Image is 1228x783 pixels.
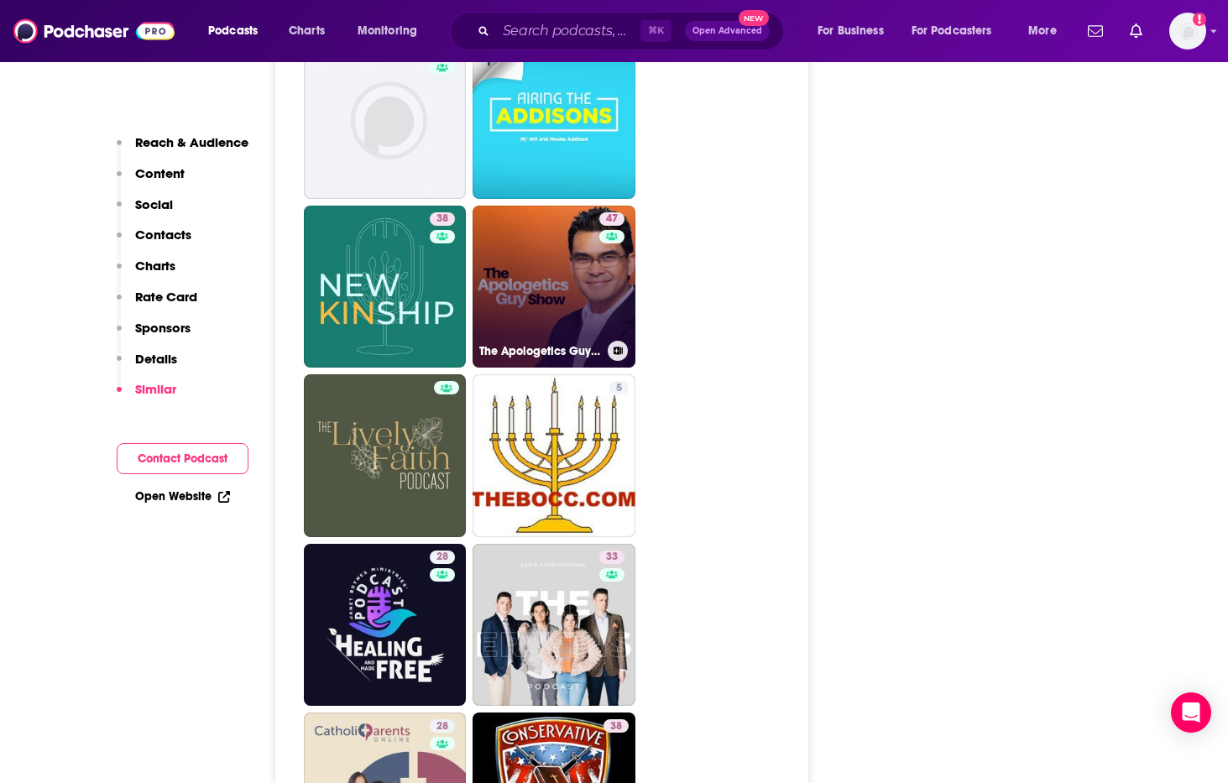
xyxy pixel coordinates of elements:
a: 28 [304,544,467,707]
p: Charts [135,258,175,274]
button: open menu [901,18,1016,44]
button: Social [117,196,173,227]
span: 28 [436,718,448,735]
button: Contact Podcast [117,443,248,474]
span: 38 [436,211,448,227]
a: 38 [430,212,455,226]
a: 5 [473,374,635,537]
a: Show notifications dropdown [1081,17,1110,45]
button: Rate Card [117,289,197,320]
p: Contacts [135,227,191,243]
a: 47 [599,212,624,226]
button: Reach & Audience [117,134,248,165]
span: 38 [610,718,622,735]
button: open menu [346,18,439,44]
button: Sponsors [117,320,191,351]
p: Social [135,196,173,212]
button: open menu [806,18,905,44]
span: Monitoring [358,19,417,43]
a: 28 [430,719,455,733]
a: 5 [609,381,629,394]
button: Similar [117,381,176,412]
a: 38 [604,719,629,733]
p: Details [135,351,177,367]
img: Podchaser - Follow, Share and Rate Podcasts [13,15,175,47]
span: 33 [606,549,618,566]
button: open menu [1016,18,1078,44]
div: Search podcasts, credits, & more... [466,12,800,50]
img: User Profile [1169,13,1206,50]
a: 33 [473,544,635,707]
p: Reach & Audience [135,134,248,150]
span: Podcasts [208,19,258,43]
span: More [1028,19,1057,43]
button: Charts [117,258,175,289]
span: Open Advanced [692,27,762,35]
a: 38 [304,206,467,368]
p: Similar [135,381,176,397]
span: New [739,10,769,26]
span: Logged in as shcarlos [1169,13,1206,50]
button: Content [117,165,185,196]
button: open menu [196,18,280,44]
a: Charts [278,18,335,44]
button: Open AdvancedNew [685,21,770,41]
a: 33 [599,551,624,564]
span: For Podcasters [912,19,992,43]
a: Show notifications dropdown [1123,17,1149,45]
span: 28 [436,549,448,566]
span: 5 [616,380,622,397]
svg: Add a profile image [1193,13,1206,26]
span: ⌘ K [640,20,671,42]
a: 47The Apologetics Guy Show - [PERSON_NAME] Del [PERSON_NAME] [473,206,635,368]
p: Content [135,165,185,181]
p: Rate Card [135,289,197,305]
p: Sponsors [135,320,191,336]
div: Open Intercom Messenger [1171,692,1211,733]
a: 38 [304,36,467,199]
input: Search podcasts, credits, & more... [496,18,640,44]
span: For Business [818,19,884,43]
a: 28 [430,551,455,564]
span: 47 [606,211,618,227]
a: Open Website [135,489,230,504]
button: Details [117,351,177,382]
button: Contacts [117,227,191,258]
button: Show profile menu [1169,13,1206,50]
h3: The Apologetics Guy Show - [PERSON_NAME] Del [PERSON_NAME] [479,344,601,358]
span: Charts [289,19,325,43]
